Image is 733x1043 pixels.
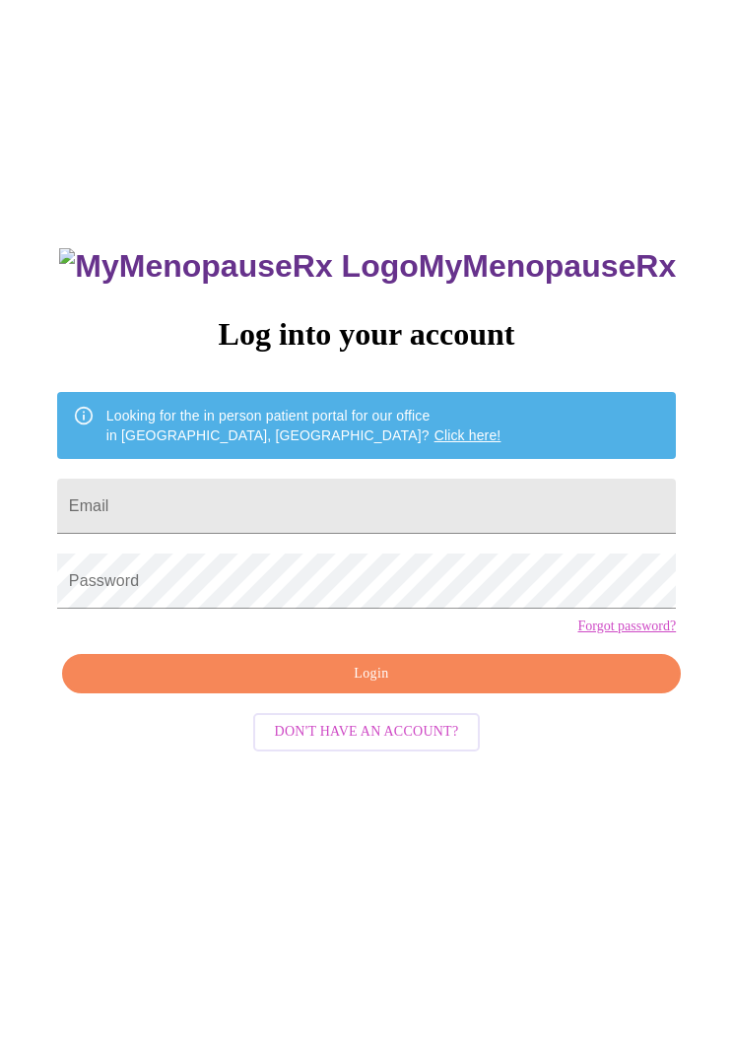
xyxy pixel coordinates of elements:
button: Don't have an account? [253,713,481,751]
img: MyMenopauseRx Logo [59,248,418,285]
span: Don't have an account? [275,720,459,745]
button: Login [62,654,681,694]
div: Looking for the in person patient portal for our office in [GEOGRAPHIC_DATA], [GEOGRAPHIC_DATA]? [106,398,501,453]
a: Click here! [434,427,501,443]
h3: Log into your account [57,316,676,353]
a: Don't have an account? [248,722,486,739]
a: Forgot password? [577,619,676,634]
h3: MyMenopauseRx [59,248,676,285]
span: Login [85,662,658,686]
